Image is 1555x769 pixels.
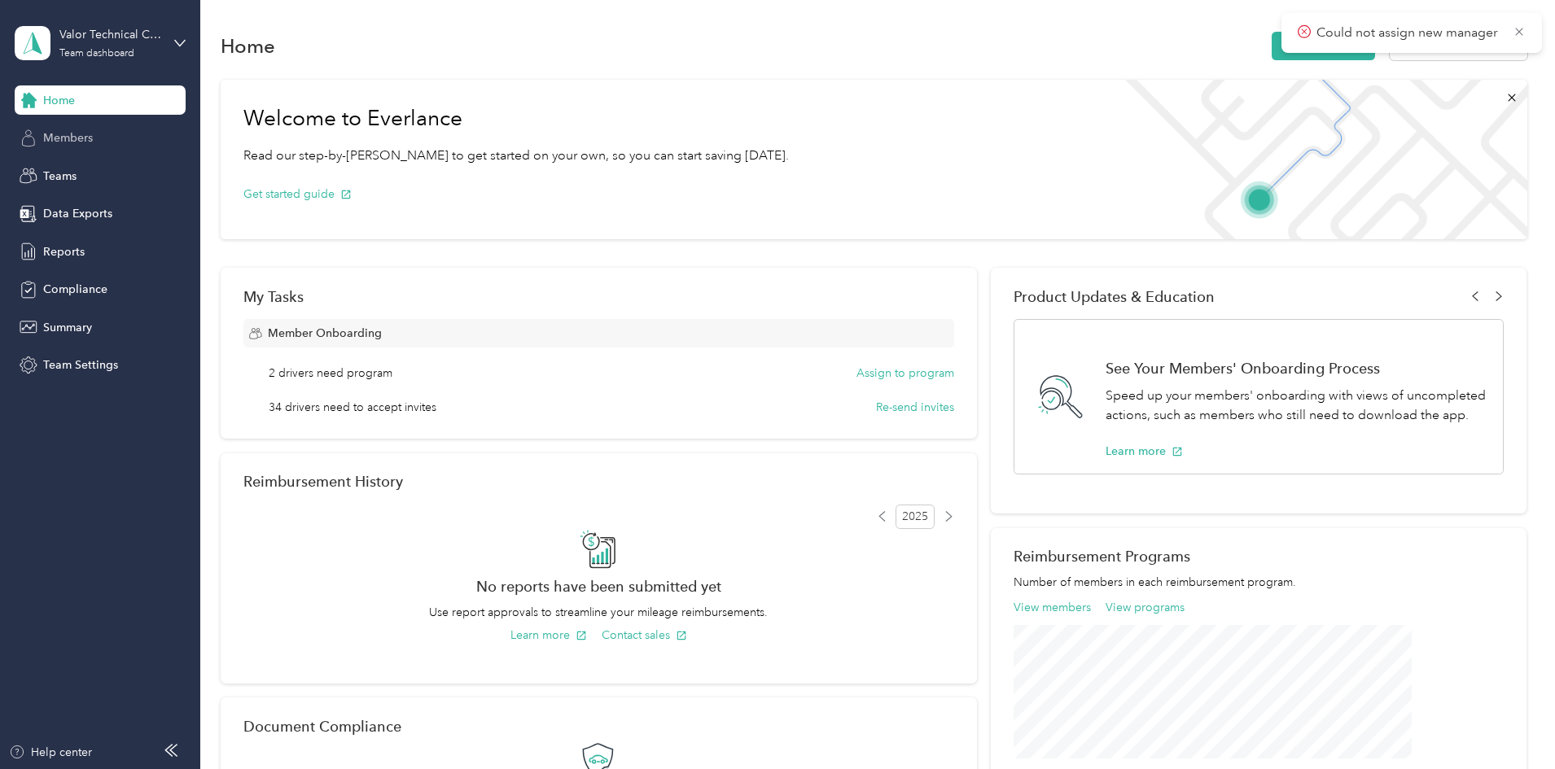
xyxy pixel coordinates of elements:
[59,26,161,43] div: Valor Technical Cleaning
[221,37,275,55] h1: Home
[9,744,92,761] button: Help center
[269,399,436,416] span: 34 drivers need to accept invites
[243,186,352,203] button: Get started guide
[269,365,392,382] span: 2 drivers need program
[43,92,75,109] span: Home
[1106,443,1183,460] button: Learn more
[1316,23,1501,43] p: Could not assign new manager
[1109,80,1527,239] img: Welcome to everlance
[1464,678,1555,769] iframe: Everlance-gr Chat Button Frame
[243,146,789,166] p: Read our step-by-[PERSON_NAME] to get started on your own, so you can start saving [DATE].
[59,49,134,59] div: Team dashboard
[43,356,118,374] span: Team Settings
[43,129,93,146] span: Members
[268,325,382,342] span: Member Onboarding
[243,718,401,735] h2: Document Compliance
[1014,548,1504,565] h2: Reimbursement Programs
[602,627,687,644] button: Contact sales
[896,505,935,529] span: 2025
[1014,288,1215,305] span: Product Updates & Education
[43,168,77,185] span: Teams
[243,473,403,490] h2: Reimbursement History
[856,365,954,382] button: Assign to program
[1106,386,1486,426] p: Speed up your members' onboarding with views of uncompleted actions, such as members who still ne...
[43,205,112,222] span: Data Exports
[1106,360,1486,377] h1: See Your Members' Onboarding Process
[243,288,954,305] div: My Tasks
[243,604,954,621] p: Use report approvals to streamline your mileage reimbursements.
[1014,599,1091,616] button: View members
[1014,574,1504,591] p: Number of members in each reimbursement program.
[510,627,587,644] button: Learn more
[243,106,789,132] h1: Welcome to Everlance
[1272,32,1375,60] button: Invite members
[43,281,107,298] span: Compliance
[876,399,954,416] button: Re-send invites
[43,243,85,260] span: Reports
[1106,599,1185,616] button: View programs
[243,578,954,595] h2: No reports have been submitted yet
[43,319,92,336] span: Summary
